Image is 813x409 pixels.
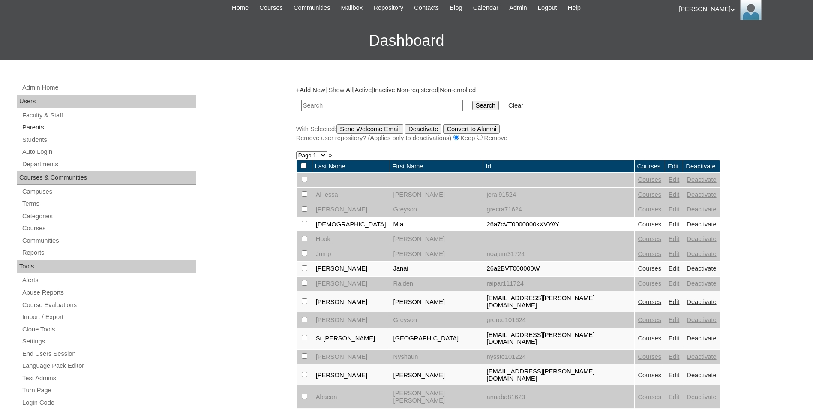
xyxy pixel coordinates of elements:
[312,188,390,202] td: Al Iessa
[390,328,483,349] td: [GEOGRAPHIC_DATA]
[687,265,716,272] a: Deactivate
[473,3,498,13] span: Calendar
[483,160,634,173] td: Id
[354,87,372,93] a: Active
[669,265,679,272] a: Edit
[669,298,679,305] a: Edit
[390,160,483,173] td: First Name
[21,247,196,258] a: Reports
[390,386,483,408] td: [PERSON_NAME] [PERSON_NAME]
[312,350,390,364] td: [PERSON_NAME]
[687,316,716,323] a: Deactivate
[483,364,634,386] td: [EMAIL_ADDRESS][PERSON_NAME][DOMAIN_NAME]
[21,223,196,234] a: Courses
[687,372,716,379] a: Deactivate
[312,364,390,386] td: [PERSON_NAME]
[17,95,196,108] div: Users
[669,206,679,213] a: Edit
[687,394,716,400] a: Deactivate
[390,291,483,313] td: [PERSON_NAME]
[346,87,353,93] a: All
[638,221,662,228] a: Courses
[21,159,196,170] a: Departments
[638,394,662,400] a: Courses
[296,86,720,142] div: + | Show: | | | |
[21,361,196,371] a: Language Pack Editor
[296,124,720,143] div: With Selected:
[687,298,716,305] a: Deactivate
[638,191,662,198] a: Courses
[450,3,462,13] span: Blog
[483,291,634,313] td: [EMAIL_ADDRESS][PERSON_NAME][DOMAIN_NAME]
[329,152,332,159] a: »
[469,3,503,13] a: Calendar
[669,335,679,342] a: Edit
[669,191,679,198] a: Edit
[21,235,196,246] a: Communities
[17,171,196,185] div: Courses & Communities
[21,198,196,209] a: Terms
[21,110,196,121] a: Faculty & Staff
[259,3,283,13] span: Courses
[665,160,683,173] td: Edit
[336,124,403,134] input: Send Welcome Email
[534,3,561,13] a: Logout
[390,188,483,202] td: [PERSON_NAME]
[312,232,390,247] td: Hook
[483,217,634,232] td: 26a7cVT0000000kXVYAY
[21,312,196,322] a: Import / Export
[21,324,196,335] a: Clone Tools
[483,247,634,262] td: noajum31724
[505,3,531,13] a: Admin
[687,353,716,360] a: Deactivate
[312,291,390,313] td: [PERSON_NAME]
[396,87,438,93] a: Non-registered
[390,232,483,247] td: [PERSON_NAME]
[483,350,634,364] td: nysste101224
[472,101,499,110] input: Search
[405,124,441,134] input: Deactivate
[410,3,443,13] a: Contacts
[369,3,408,13] a: Repository
[21,275,196,286] a: Alerts
[687,235,716,242] a: Deactivate
[483,188,634,202] td: jeral91524
[312,313,390,328] td: [PERSON_NAME]
[687,250,716,257] a: Deactivate
[638,335,662,342] a: Courses
[483,386,634,408] td: annaba81623
[312,262,390,276] td: [PERSON_NAME]
[638,298,662,305] a: Courses
[296,134,720,143] div: Remove user repository? (Applies only to deactivations) Keep Remove
[390,247,483,262] td: [PERSON_NAME]
[390,217,483,232] td: Mia
[669,250,679,257] a: Edit
[483,313,634,328] td: grerod101624
[312,217,390,232] td: [DEMOGRAPHIC_DATA]
[337,3,367,13] a: Mailbox
[21,147,196,157] a: Auto Login
[638,265,662,272] a: Courses
[232,3,249,13] span: Home
[687,221,716,228] a: Deactivate
[390,202,483,217] td: Greyson
[341,3,363,13] span: Mailbox
[568,3,581,13] span: Help
[638,176,662,183] a: Courses
[390,277,483,291] td: Raiden
[4,21,809,60] h3: Dashboard
[21,135,196,145] a: Students
[687,280,716,287] a: Deactivate
[483,277,634,291] td: raipar111724
[564,3,585,13] a: Help
[638,235,662,242] a: Courses
[687,335,716,342] a: Deactivate
[255,3,287,13] a: Courses
[669,394,679,400] a: Edit
[483,202,634,217] td: grecra71624
[312,160,390,173] td: Last Name
[294,3,330,13] span: Communities
[390,262,483,276] td: Janai
[300,87,325,93] a: Add New
[638,316,662,323] a: Courses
